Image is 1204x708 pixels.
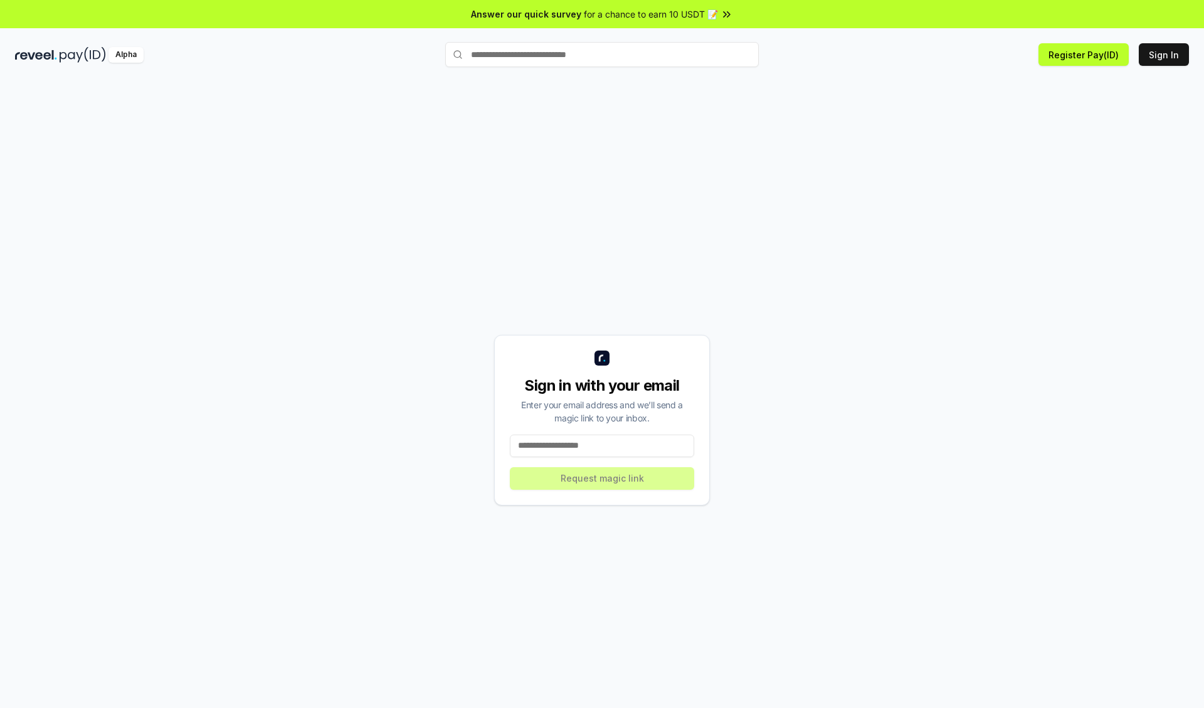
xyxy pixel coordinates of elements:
span: for a chance to earn 10 USDT 📝 [584,8,718,21]
span: Answer our quick survey [471,8,581,21]
img: logo_small [594,351,610,366]
div: Sign in with your email [510,376,694,396]
div: Enter your email address and we’ll send a magic link to your inbox. [510,398,694,425]
button: Sign In [1139,43,1189,66]
button: Register Pay(ID) [1038,43,1129,66]
img: pay_id [60,47,106,63]
img: reveel_dark [15,47,57,63]
div: Alpha [108,47,144,63]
